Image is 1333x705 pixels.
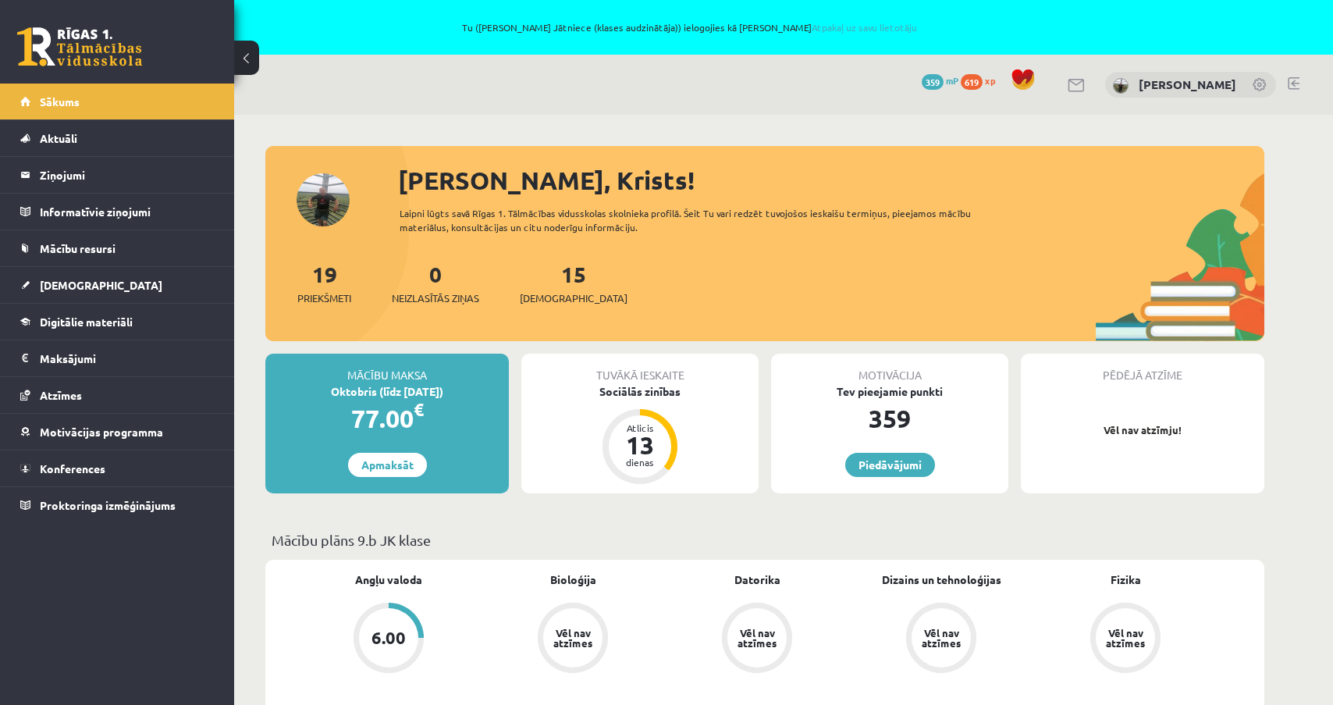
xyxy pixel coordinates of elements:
div: 359 [771,400,1008,437]
a: Motivācijas programma [20,414,215,450]
a: Fizika [1111,571,1141,588]
a: Maksājumi [20,340,215,376]
span: 619 [961,74,983,90]
span: Atzīmes [40,388,82,402]
p: Vēl nav atzīmju! [1029,422,1257,438]
a: Aktuāli [20,120,215,156]
div: [PERSON_NAME], Krists! [398,162,1264,199]
a: Digitālie materiāli [20,304,215,340]
legend: Maksājumi [40,340,215,376]
span: Digitālie materiāli [40,315,133,329]
a: 19Priekšmeti [297,260,351,306]
div: Vēl nav atzīmes [551,628,595,648]
a: [DEMOGRAPHIC_DATA] [20,267,215,303]
div: Tuvākā ieskaite [521,354,759,383]
a: Piedāvājumi [845,453,935,477]
div: Sociālās zinības [521,383,759,400]
div: Tev pieejamie punkti [771,383,1008,400]
span: Aktuāli [40,131,77,145]
div: Atlicis [617,423,663,433]
a: Ziņojumi [20,157,215,193]
a: Angļu valoda [355,571,422,588]
a: 619 xp [961,74,1003,87]
span: [DEMOGRAPHIC_DATA] [520,290,627,306]
a: Atzīmes [20,377,215,413]
a: Vēl nav atzīmes [481,603,665,676]
span: [DEMOGRAPHIC_DATA] [40,278,162,292]
img: Krists Robinsons [1113,78,1129,94]
span: Neizlasītās ziņas [392,290,479,306]
span: Konferences [40,461,105,475]
div: 77.00 [265,400,509,437]
div: 6.00 [371,629,406,646]
div: Vēl nav atzīmes [919,628,963,648]
a: Rīgas 1. Tālmācības vidusskola [17,27,142,66]
div: Oktobris (līdz [DATE]) [265,383,509,400]
span: xp [985,74,995,87]
div: 13 [617,433,663,458]
span: Priekšmeti [297,290,351,306]
a: 359 mP [922,74,958,87]
span: € [414,398,424,421]
a: Vēl nav atzīmes [849,603,1033,676]
a: Datorika [734,571,780,588]
span: Proktoringa izmēģinājums [40,498,176,512]
span: Mācību resursi [40,241,116,255]
a: 6.00 [297,603,481,676]
a: Atpakaļ uz savu lietotāju [812,21,917,34]
a: 0Neizlasītās ziņas [392,260,479,306]
a: Sākums [20,84,215,119]
span: 359 [922,74,944,90]
legend: Ziņojumi [40,157,215,193]
div: Vēl nav atzīmes [1104,628,1147,648]
legend: Informatīvie ziņojumi [40,194,215,230]
a: Bioloģija [550,571,596,588]
a: Dizains un tehnoloģijas [882,571,1001,588]
div: dienas [617,458,663,467]
div: Vēl nav atzīmes [735,628,779,648]
div: Mācību maksa [265,354,509,383]
div: Pēdējā atzīme [1021,354,1264,383]
div: Laipni lūgts savā Rīgas 1. Tālmācības vidusskolas skolnieka profilā. Šeit Tu vari redzēt tuvojošo... [400,206,999,234]
span: Motivācijas programma [40,425,163,439]
span: Sākums [40,94,80,109]
a: Vēl nav atzīmes [1033,603,1217,676]
a: Apmaksāt [348,453,427,477]
span: Tu ([PERSON_NAME] Jātniece (klases audzinātāja)) ielogojies kā [PERSON_NAME] [180,23,1200,32]
a: Proktoringa izmēģinājums [20,487,215,523]
a: Konferences [20,450,215,486]
a: [PERSON_NAME] [1139,77,1236,92]
a: Vēl nav atzīmes [665,603,849,676]
p: Mācību plāns 9.b JK klase [272,529,1258,550]
a: Sociālās zinības Atlicis 13 dienas [521,383,759,486]
a: 15[DEMOGRAPHIC_DATA] [520,260,627,306]
div: Motivācija [771,354,1008,383]
a: Informatīvie ziņojumi [20,194,215,230]
span: mP [946,74,958,87]
a: Mācību resursi [20,230,215,266]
